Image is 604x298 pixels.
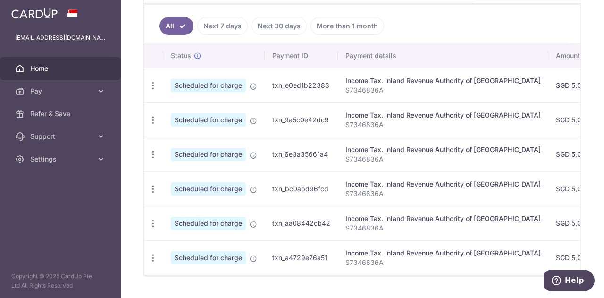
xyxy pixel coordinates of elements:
[345,76,541,85] div: Income Tax. Inland Revenue Authority of [GEOGRAPHIC_DATA]
[265,68,338,102] td: txn_e0ed1b22383
[345,111,541,120] div: Income Tax. Inland Revenue Authority of [GEOGRAPHIC_DATA]
[265,171,338,206] td: txn_bc0abd96fcd
[171,79,246,92] span: Scheduled for charge
[252,17,307,35] a: Next 30 days
[544,270,595,293] iframe: Opens a widget where you can find more information
[265,43,338,68] th: Payment ID
[265,102,338,137] td: txn_9a5c0e42dc9
[310,17,384,35] a: More than 1 month
[345,248,541,258] div: Income Tax. Inland Revenue Authority of [GEOGRAPHIC_DATA]
[345,258,541,267] p: S7346836A
[345,223,541,233] p: S7346836A
[265,206,338,240] td: txn_aa08442cb42
[345,145,541,154] div: Income Tax. Inland Revenue Authority of [GEOGRAPHIC_DATA]
[345,189,541,198] p: S7346836A
[171,148,246,161] span: Scheduled for charge
[30,109,92,119] span: Refer & Save
[171,251,246,264] span: Scheduled for charge
[265,137,338,171] td: txn_6e3a35661a4
[345,179,541,189] div: Income Tax. Inland Revenue Authority of [GEOGRAPHIC_DATA]
[11,8,58,19] img: CardUp
[171,51,191,60] span: Status
[171,182,246,196] span: Scheduled for charge
[30,86,92,96] span: Pay
[345,154,541,164] p: S7346836A
[171,217,246,230] span: Scheduled for charge
[345,120,541,129] p: S7346836A
[345,214,541,223] div: Income Tax. Inland Revenue Authority of [GEOGRAPHIC_DATA]
[159,17,193,35] a: All
[338,43,548,68] th: Payment details
[30,132,92,141] span: Support
[345,85,541,95] p: S7346836A
[197,17,248,35] a: Next 7 days
[171,113,246,127] span: Scheduled for charge
[30,64,92,73] span: Home
[556,51,580,60] span: Amount
[30,154,92,164] span: Settings
[265,240,338,275] td: txn_a4729e76a51
[15,33,106,43] p: [EMAIL_ADDRESS][DOMAIN_NAME]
